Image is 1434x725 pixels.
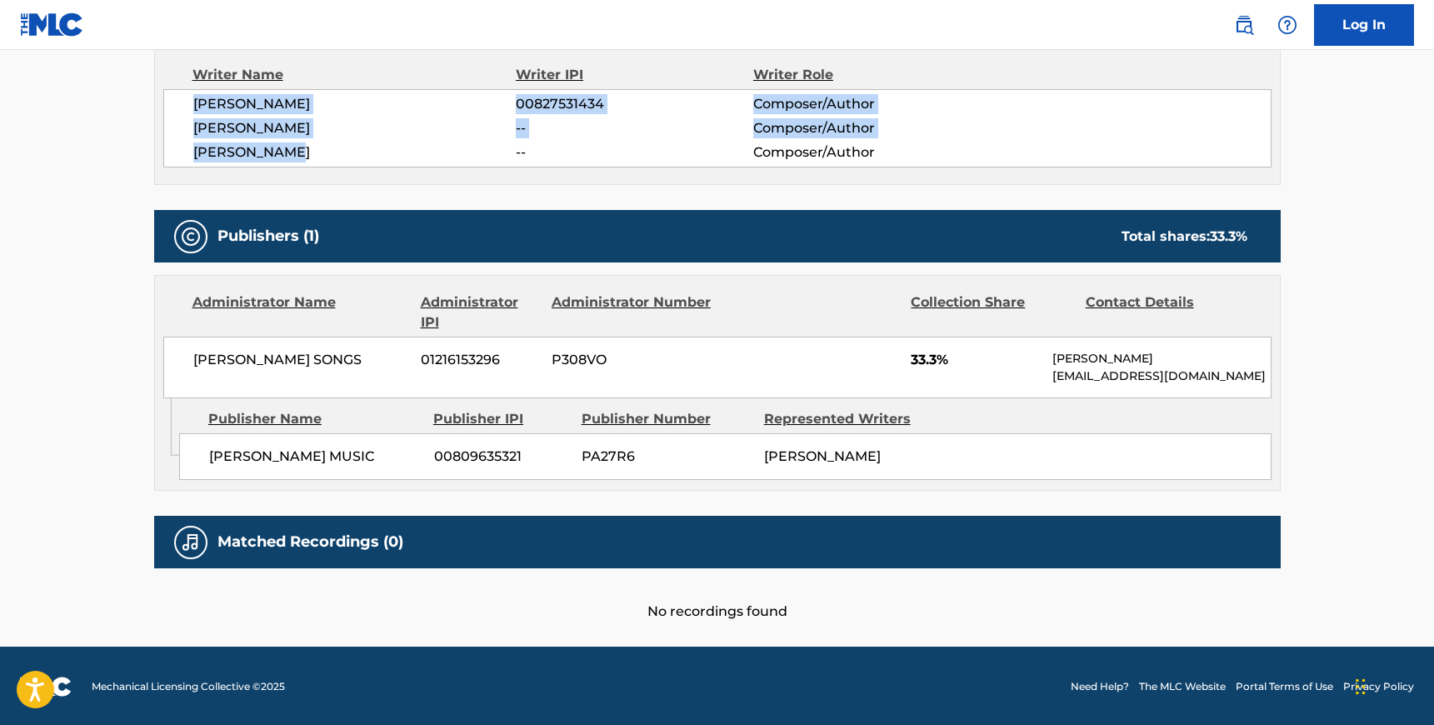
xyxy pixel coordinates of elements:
span: Composer/Author [753,142,969,162]
div: Administrator Name [192,292,408,332]
img: MLC Logo [20,12,84,37]
span: [PERSON_NAME] [193,94,517,114]
span: 01216153296 [421,350,539,370]
div: Administrator IPI [421,292,539,332]
span: 33.3 % [1210,228,1247,244]
h5: Publishers (1) [217,227,319,246]
div: Collection Share [911,292,1072,332]
div: Total shares: [1122,227,1247,247]
p: [EMAIL_ADDRESS][DOMAIN_NAME] [1052,367,1270,385]
a: Log In [1314,4,1414,46]
span: Composer/Author [753,118,969,138]
div: Publisher Name [208,409,421,429]
img: Matched Recordings [181,532,201,552]
a: Portal Terms of Use [1236,679,1333,694]
div: Writer IPI [516,65,753,85]
a: The MLC Website [1139,679,1226,694]
iframe: Chat Widget [1351,645,1434,725]
span: [PERSON_NAME] [193,118,517,138]
span: 00809635321 [434,447,569,467]
span: 00827531434 [516,94,752,114]
div: Publisher Number [582,409,752,429]
div: Publisher IPI [433,409,569,429]
span: [PERSON_NAME] [193,142,517,162]
a: Need Help? [1071,679,1129,694]
h5: Matched Recordings (0) [217,532,403,552]
div: Writer Name [192,65,517,85]
img: logo [20,677,72,697]
div: No recordings found [154,568,1281,622]
div: Administrator Number [552,292,713,332]
div: Help [1271,8,1304,42]
div: Drag [1356,662,1366,712]
div: Contact Details [1086,292,1247,332]
span: Mechanical Licensing Collective © 2025 [92,679,285,694]
p: [PERSON_NAME] [1052,350,1270,367]
span: Composer/Author [753,94,969,114]
a: Public Search [1227,8,1261,42]
a: Privacy Policy [1343,679,1414,694]
img: help [1277,15,1297,35]
span: 33.3% [911,350,1040,370]
span: -- [516,142,752,162]
div: Represented Writers [764,409,934,429]
span: P308VO [552,350,713,370]
span: [PERSON_NAME] MUSIC [209,447,422,467]
span: PA27R6 [582,447,752,467]
img: Publishers [181,227,201,247]
span: [PERSON_NAME] [764,448,881,464]
span: -- [516,118,752,138]
div: Writer Role [753,65,969,85]
span: [PERSON_NAME] SONGS [193,350,409,370]
img: search [1234,15,1254,35]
